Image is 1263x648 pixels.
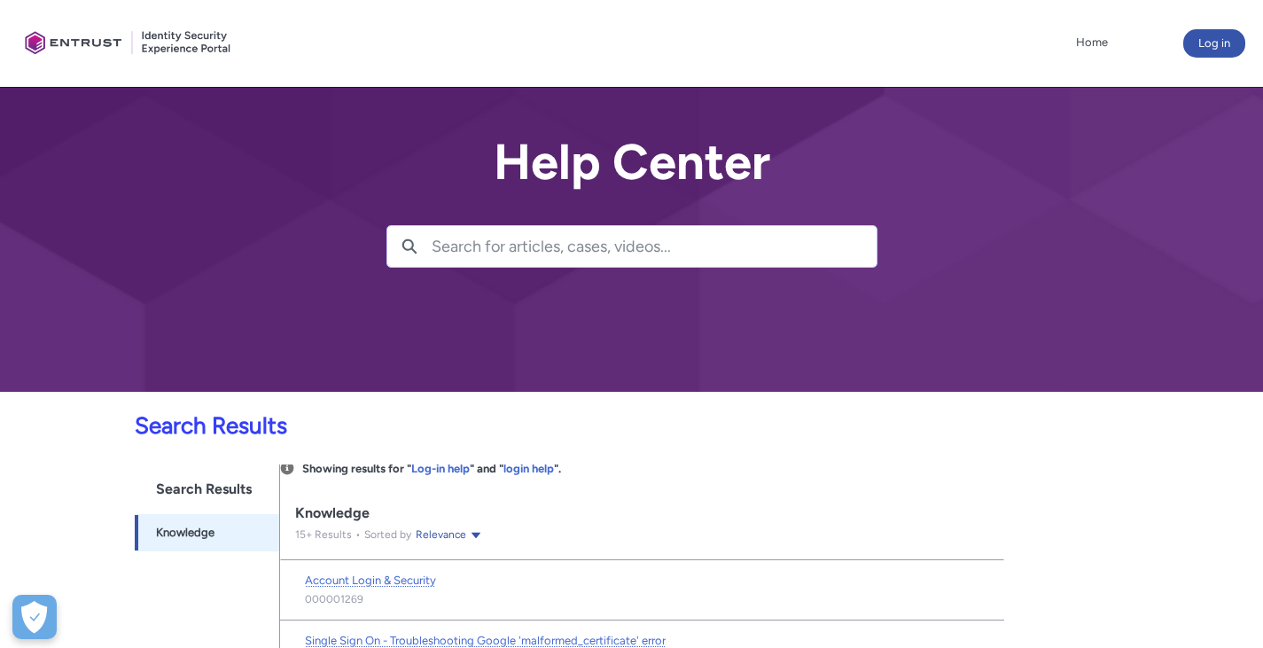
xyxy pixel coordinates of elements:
div: Cookie Preferences [12,595,57,639]
span: Showing results for " " and " ". [302,462,561,475]
div: Knowledge [295,504,989,522]
a: login help [503,462,554,475]
button: Log in [1183,29,1245,58]
span: Account Login & Security [305,574,436,587]
button: Search [387,226,432,267]
lightning-formatted-text: 000001269 [305,591,363,607]
h1: Search Results [135,465,278,514]
span: Single Sign On - Troubleshooting Google 'malformed_certificate' error [305,634,666,647]
span: Knowledge [156,524,214,542]
div: Sorted by [352,526,483,543]
a: Log-in help [411,462,470,475]
p: Search Results [11,409,1004,443]
a: Home [1072,29,1112,56]
span: • [352,528,364,541]
input: Search for articles, cases, videos... [432,226,877,267]
p: 15 + Results [295,527,352,543]
button: Relevance [415,526,483,543]
h2: Help Center [386,135,877,190]
button: Open Preferences [12,595,57,639]
a: Knowledge [135,514,278,551]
